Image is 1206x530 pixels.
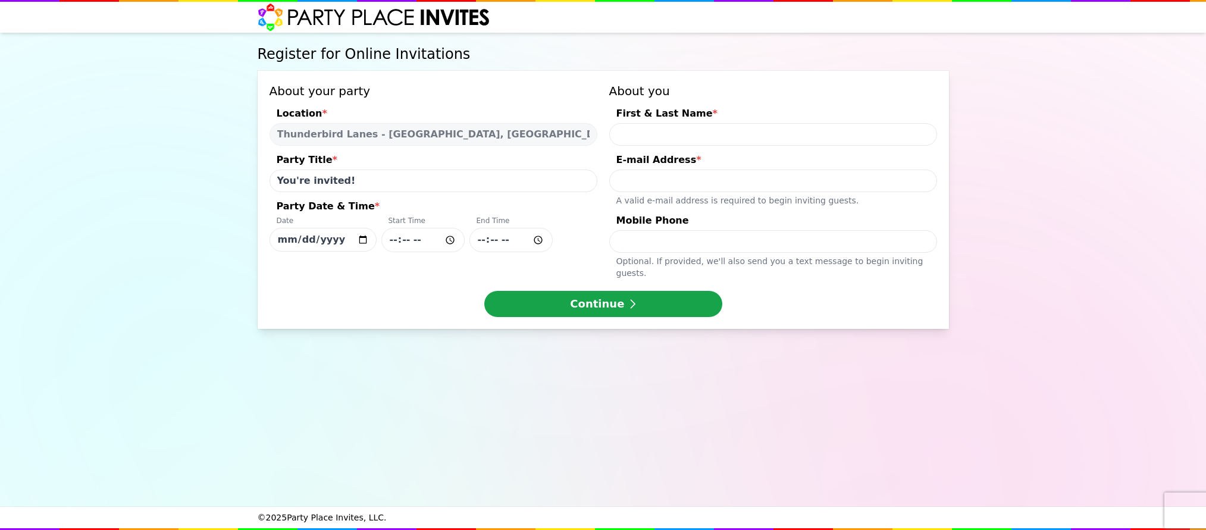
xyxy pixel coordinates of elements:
[609,253,937,279] div: Optional. If provided, we ' ll also send you a text message to begin inviting guests.
[484,291,722,317] button: Continue
[258,45,949,64] h1: Register for Online Invitations
[270,153,597,170] div: Party Title
[609,192,937,206] div: A valid e-mail address is required to begin inviting guests.
[270,170,597,192] input: Party Title*
[609,170,937,192] input: E-mail Address*A valid e-mail address is required to begin inviting guests.
[469,216,553,228] div: End Time
[381,216,465,228] div: Start Time
[609,153,937,170] div: E-mail Address
[609,123,937,146] input: First & Last Name*
[270,216,377,228] div: Date
[609,230,937,253] input: Mobile PhoneOptional. If provided, we'll also send you a text message to begin inviting guests.
[609,214,937,230] div: Mobile Phone
[469,228,553,252] input: Party Date & Time*DateStart TimeEnd Time
[609,106,937,123] div: First & Last Name
[609,83,937,99] h3: About you
[270,123,597,146] select: Location*
[270,199,597,216] div: Party Date & Time
[258,507,949,528] div: © 2025 Party Place Invites, LLC.
[381,228,465,252] input: Party Date & Time*DateStart TimeEnd Time
[270,106,597,123] div: Location
[270,228,377,252] input: Party Date & Time*DateStart TimeEnd Time
[270,83,597,99] h3: About your party
[258,3,490,32] img: Party Place Invites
